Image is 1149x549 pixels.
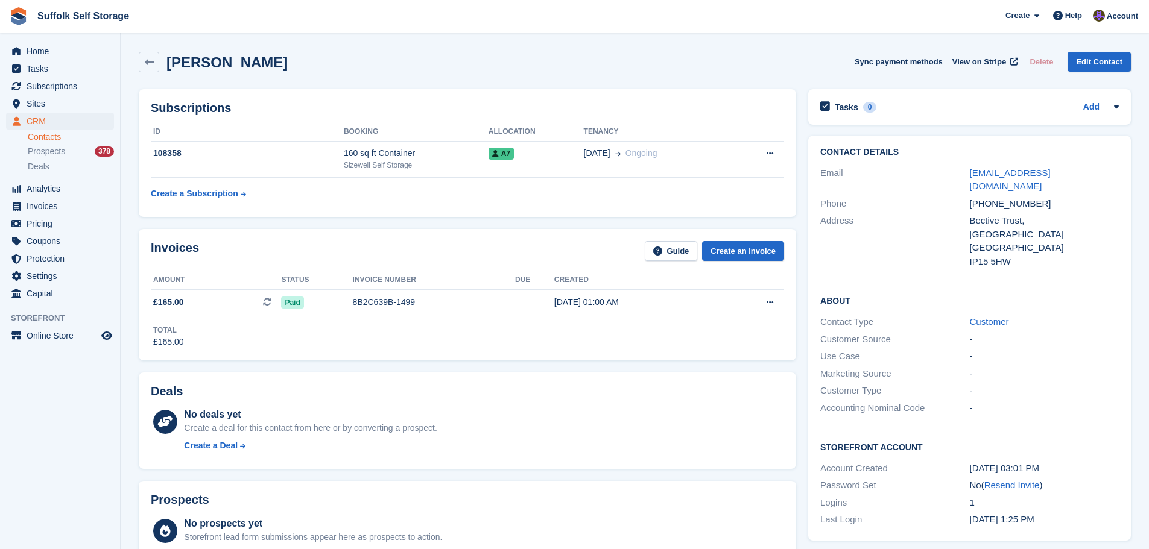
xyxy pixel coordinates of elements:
[153,336,184,348] div: £165.00
[970,401,1119,415] div: -
[970,384,1119,398] div: -
[820,214,969,268] div: Address
[184,439,238,452] div: Create a Deal
[6,250,114,267] a: menu
[584,147,610,160] span: [DATE]
[835,102,858,113] h2: Tasks
[281,271,352,290] th: Status
[6,113,114,130] a: menu
[584,122,733,142] th: Tenancy
[1025,52,1058,72] button: Delete
[6,180,114,197] a: menu
[151,271,281,290] th: Amount
[970,350,1119,363] div: -
[353,296,515,309] div: 8B2C639B-1499
[820,367,969,381] div: Marketing Source
[1068,52,1131,72] a: Edit Contact
[344,147,489,160] div: 160 sq ft Container
[153,325,184,336] div: Total
[820,441,1119,453] h2: Storefront Account
[489,122,584,142] th: Allocation
[970,514,1034,524] time: 2025-09-26 12:25:52 UTC
[184,439,437,452] a: Create a Deal
[151,183,246,205] a: Create a Subscription
[6,268,114,284] a: menu
[6,43,114,60] a: menu
[489,148,514,160] span: A7
[27,215,99,232] span: Pricing
[1005,10,1030,22] span: Create
[1065,10,1082,22] span: Help
[27,250,99,267] span: Protection
[153,296,184,309] span: £165.00
[1083,101,1100,115] a: Add
[184,516,442,531] div: No prospects yet
[625,148,657,158] span: Ongoing
[820,166,969,193] div: Email
[100,328,114,343] a: Preview store
[6,78,114,95] a: menu
[344,160,489,171] div: Sizewell Self Storage
[820,315,969,329] div: Contact Type
[820,350,969,363] div: Use Case
[27,327,99,344] span: Online Store
[344,122,489,142] th: Booking
[970,241,1119,255] div: [GEOGRAPHIC_DATA]
[11,312,120,324] span: Storefront
[1093,10,1105,22] img: Emma
[820,148,1119,157] h2: Contact Details
[184,422,437,434] div: Create a deal for this contact from here or by converting a prospect.
[970,228,1119,242] div: [GEOGRAPHIC_DATA]
[6,285,114,302] a: menu
[952,56,1006,68] span: View on Stripe
[184,407,437,422] div: No deals yet
[27,43,99,60] span: Home
[151,122,344,142] th: ID
[27,78,99,95] span: Subscriptions
[820,496,969,510] div: Logins
[820,294,1119,306] h2: About
[27,180,99,197] span: Analytics
[6,60,114,77] a: menu
[820,478,969,492] div: Password Set
[28,146,65,157] span: Prospects
[820,513,969,527] div: Last Login
[27,233,99,249] span: Coupons
[281,296,303,309] span: Paid
[515,271,554,290] th: Due
[970,316,1009,327] a: Customer
[820,384,969,398] div: Customer Type
[6,215,114,232] a: menu
[28,131,114,143] a: Contacts
[6,198,114,215] a: menu
[970,367,1119,381] div: -
[863,102,877,113] div: 0
[970,333,1119,347] div: -
[27,198,99,215] span: Invoices
[981,480,1043,490] span: ( )
[95,146,114,157] div: 378
[702,241,784,261] a: Create an Invoice
[820,462,969,475] div: Account Created
[820,333,969,347] div: Customer Source
[970,462,1119,475] div: [DATE] 03:01 PM
[151,493,209,507] h2: Prospects
[151,241,199,261] h2: Invoices
[151,147,344,160] div: 108358
[33,6,134,26] a: Suffolk Self Storage
[184,531,442,544] div: Storefront lead form submissions appear here as prospects to action.
[984,480,1040,490] a: Resend Invite
[820,197,969,211] div: Phone
[27,285,99,302] span: Capital
[855,52,943,72] button: Sync payment methods
[6,327,114,344] a: menu
[970,255,1119,269] div: IP15 5HW
[970,214,1119,228] div: Bective Trust,
[970,496,1119,510] div: 1
[948,52,1021,72] a: View on Stripe
[28,161,49,172] span: Deals
[28,145,114,158] a: Prospects 378
[27,268,99,284] span: Settings
[151,187,238,200] div: Create a Subscription
[27,60,99,77] span: Tasks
